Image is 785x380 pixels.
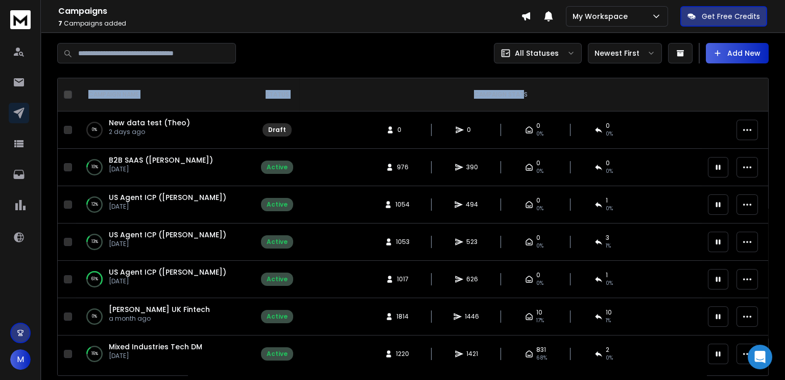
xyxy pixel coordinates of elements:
[606,196,608,205] span: 1
[466,275,478,283] span: 626
[536,346,546,354] span: 831
[396,350,409,358] span: 1220
[76,186,255,223] td: 12%US Agent ICP ([PERSON_NAME])[DATE]
[680,6,767,27] button: Get Free Credits
[109,230,226,240] a: US Agent ICP ([PERSON_NAME])
[109,240,226,248] p: [DATE]
[76,78,255,111] th: CAMPAIGN NAME
[109,155,213,165] a: B2B SAAS ([PERSON_NAME])
[395,200,410,209] span: 1054
[109,203,226,211] p: [DATE]
[267,200,288,209] div: Active
[606,205,613,213] span: 0 %
[268,126,286,134] div: Draft
[58,5,521,17] h1: Campaigns
[109,165,213,173] p: [DATE]
[536,242,543,250] span: 0%
[109,118,190,128] a: New data test (Theo)
[76,298,255,336] td: 0%[PERSON_NAME] UK Fintecha month ago
[536,271,540,279] span: 0
[10,349,31,370] button: M
[109,315,210,323] p: a month ago
[606,130,613,138] span: 0%
[267,238,288,246] div: Active
[606,308,612,317] span: 10
[536,205,543,213] span: 0%
[606,159,610,167] span: 0
[397,163,409,171] span: 976
[109,277,226,285] p: [DATE]
[573,11,632,21] p: My Workspace
[536,122,540,130] span: 0
[299,78,702,111] th: CAMPAIGN STATS
[58,19,62,28] span: 7
[606,234,609,242] span: 3
[91,162,98,172] p: 10 %
[467,126,477,134] span: 0
[255,78,299,111] th: STATUS
[76,336,255,373] td: 16%Mixed Industries Tech DM[DATE]
[515,48,559,58] p: All Statuses
[267,275,288,283] div: Active
[536,167,543,175] span: 0%
[536,130,543,138] span: 0%
[606,279,613,287] span: 0 %
[606,346,609,354] span: 2
[76,261,255,298] td: 61%US Agent ICP ([PERSON_NAME])[DATE]
[91,199,98,210] p: 12 %
[91,349,98,359] p: 16 %
[466,200,478,209] span: 494
[466,350,478,358] span: 1421
[76,111,255,149] td: 0%New data test (Theo)2 days ago
[109,352,202,360] p: [DATE]
[536,308,542,317] span: 10
[397,275,409,283] span: 1017
[76,223,255,261] td: 13%US Agent ICP ([PERSON_NAME])[DATE]
[58,19,521,28] p: Campaigns added
[706,43,769,63] button: Add New
[10,10,31,29] img: logo
[536,234,540,242] span: 0
[109,342,202,352] a: Mixed Industries Tech DM
[267,163,288,171] div: Active
[466,163,478,171] span: 390
[588,43,662,63] button: Newest First
[465,312,479,321] span: 1446
[466,238,478,246] span: 523
[606,317,611,325] span: 1 %
[109,128,190,136] p: 2 days ago
[536,354,547,362] span: 68 %
[91,274,98,284] p: 61 %
[267,350,288,358] div: Active
[606,122,610,130] span: 0
[396,312,409,321] span: 1814
[702,11,760,21] p: Get Free Credits
[267,312,288,321] div: Active
[396,238,410,246] span: 1053
[109,304,210,315] a: [PERSON_NAME] UK Fintech
[536,196,540,205] span: 0
[606,167,613,175] span: 0 %
[606,242,611,250] span: 1 %
[536,159,540,167] span: 0
[76,149,255,186] td: 10%B2B SAAS ([PERSON_NAME])[DATE]
[92,125,97,135] p: 0 %
[606,271,608,279] span: 1
[91,237,98,247] p: 13 %
[748,345,772,369] div: Open Intercom Messenger
[92,311,97,322] p: 0 %
[109,192,226,203] a: US Agent ICP ([PERSON_NAME])
[536,317,544,325] span: 17 %
[109,267,226,277] a: US Agent ICP ([PERSON_NAME])
[606,354,613,362] span: 0 %
[397,126,408,134] span: 0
